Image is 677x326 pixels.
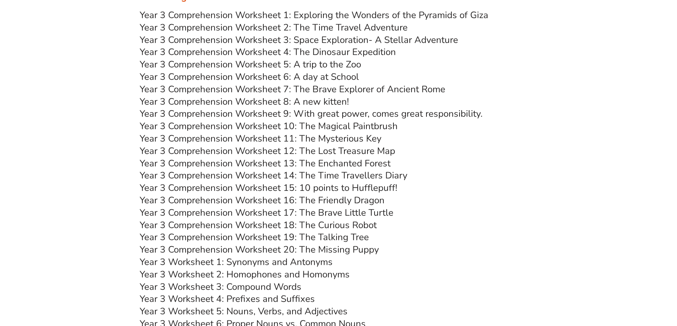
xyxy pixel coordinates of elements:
[140,46,396,58] a: Year 3 Comprehension Worksheet 4: The Dinosaur Expedition
[140,71,359,83] a: Year 3 Comprehension Worksheet 6: A day at School
[140,243,379,256] a: Year 3 Comprehension Worksheet 20: The Missing Puppy
[140,231,369,243] a: Year 3 Comprehension Worksheet 19: The Talking Tree
[140,21,408,34] a: Year 3 Comprehension Worksheet 2: The Time Travel Adventure
[140,58,361,71] a: Year 3 Comprehension Worksheet 5: A trip to the Zoo
[140,206,393,219] a: Year 3 Comprehension Worksheet 17: The Brave Little Turtle
[140,34,458,46] a: Year 3 Comprehension Worksheet 3: Space Exploration- A Stellar Adventure
[140,256,333,268] a: Year 3 Worksheet 1: Synonyms and Antonyms
[140,268,350,281] a: Year 3 Worksheet 2: Homophones and Homonyms
[140,120,398,132] a: Year 3 Comprehension Worksheet 10: The Magical Paintbrush
[559,246,677,326] iframe: Chat Widget
[140,194,385,206] a: Year 3 Comprehension Worksheet 16: The Friendly Dragon
[140,9,488,21] a: Year 3 Comprehension Worksheet 1: Exploring the Wonders of the Pyramids of Giza
[140,182,397,194] a: Year 3 Comprehension Worksheet 15: 10 points to Hufflepuff!
[140,132,381,145] a: Year 3 Comprehension Worksheet 11: The Mysterious Key
[140,83,445,95] a: Year 3 Comprehension Worksheet 7: The Brave Explorer of Ancient Rome
[140,219,377,231] a: Year 3 Comprehension Worksheet 18: The Curious Robot
[140,107,483,120] a: Year 3 Comprehension Worksheet 9: With great power, comes great responsibility.
[140,157,391,170] a: Year 3 Comprehension Worksheet 13: The Enchanted Forest
[140,145,395,157] a: Year 3 Comprehension Worksheet 12: The Lost Treasure Map
[140,293,315,305] a: Year 3 Worksheet 4: Prefixes and Suffixes
[140,95,349,108] a: Year 3 Comprehension Worksheet 8: A new kitten!
[140,305,348,317] a: Year 3 Worksheet 5: Nouns, Verbs, and Adjectives
[140,169,407,182] a: Year 3 Comprehension Worksheet 14: The Time Travellers Diary
[140,281,301,293] a: Year 3 Worksheet 3: Compound Words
